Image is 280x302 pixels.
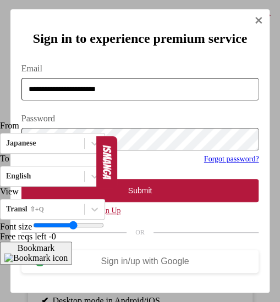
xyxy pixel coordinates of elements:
[204,155,259,163] a: Forgot password?
[254,16,263,25] img: Close
[21,179,259,202] button: Submit
[96,136,117,188] button: ismanga
[4,253,68,263] img: Bookmark icon
[52,232,56,241] span: 0
[21,206,259,215] div: Don't have an account?
[45,256,246,266] div: Sign in/up with Google
[21,228,259,237] div: OR
[10,9,270,293] div: Sign In Modal
[21,114,259,124] label: Password
[21,64,259,74] label: Email
[21,31,259,46] h2: Sign in to experience premium service
[18,243,55,253] span: Bookmark
[95,206,120,215] a: Sign Up
[21,250,259,273] button: Sign in/up with Google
